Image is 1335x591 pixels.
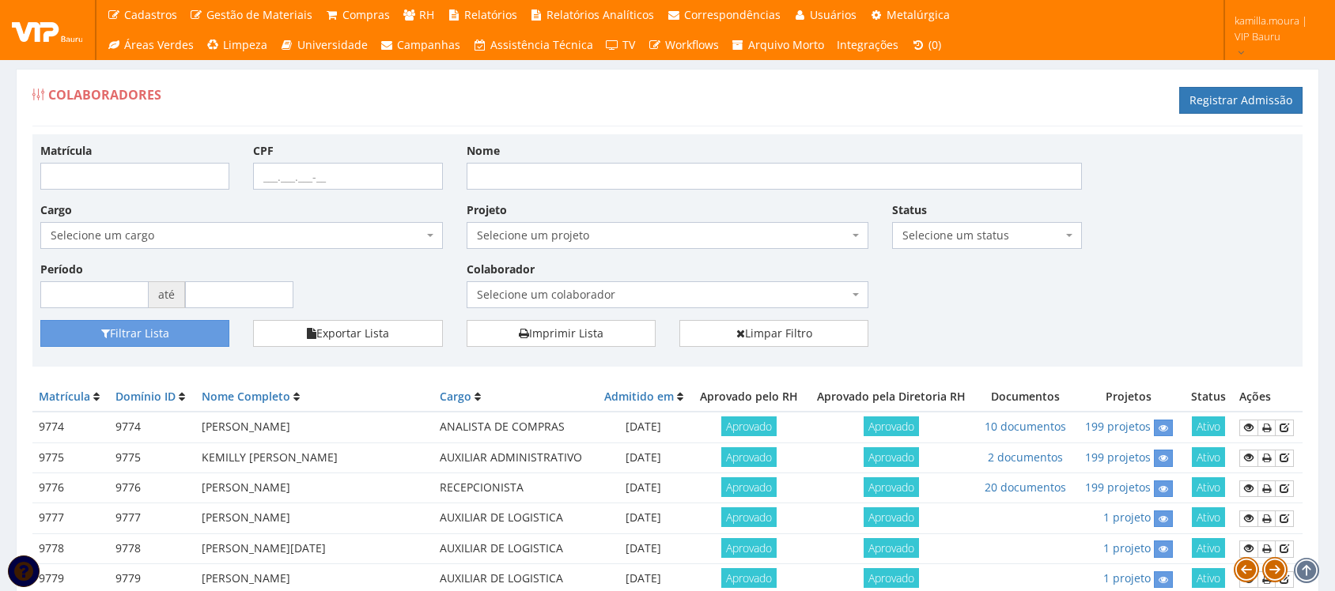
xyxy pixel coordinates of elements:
[928,37,941,52] span: (0)
[721,538,777,558] span: Aprovado
[40,262,83,277] label: Período
[691,382,807,412] th: Aprovado pelo RH
[596,473,691,503] td: [DATE]
[253,163,442,190] input: ___.___.___-__
[467,262,535,277] label: Colaborador
[115,389,176,404] a: Domínio ID
[433,473,596,503] td: RECEPCIONISTA
[976,382,1074,412] th: Documentos
[467,320,656,347] a: Imprimir Lista
[985,480,1066,495] a: 20 documentos
[195,412,433,442] td: [PERSON_NAME]
[467,143,500,159] label: Nome
[195,442,433,472] td: KEMILLY [PERSON_NAME]
[864,477,919,497] span: Aprovado
[109,533,195,563] td: 9778
[1074,382,1183,412] th: Projetos
[40,143,92,159] label: Matrícula
[721,447,777,467] span: Aprovado
[223,37,267,52] span: Limpeza
[1233,382,1303,412] th: Ações
[1192,477,1225,497] span: Ativo
[200,30,274,60] a: Limpeza
[433,412,596,442] td: ANALISTA DE COMPRAS
[202,389,290,404] a: Nome Completo
[374,30,467,60] a: Campanhas
[1192,507,1225,527] span: Ativo
[599,30,642,60] a: TV
[679,320,868,347] a: Limpar Filtro
[721,568,777,588] span: Aprovado
[807,382,976,412] th: Aprovado pela Diretoria RH
[433,442,596,472] td: AUXILIAR ADMINISTRATIVO
[892,202,927,218] label: Status
[397,37,460,52] span: Campanhas
[887,7,950,22] span: Metalúrgica
[32,412,109,442] td: 9774
[1192,416,1225,436] span: Ativo
[433,503,596,533] td: AUXILIAR DE LOGISTICA
[1085,480,1151,495] a: 199 projetos
[1179,87,1303,114] a: Registrar Admissão
[1192,568,1225,588] span: Ativo
[604,389,674,404] a: Admitido em
[40,320,229,347] button: Filtrar Lista
[596,533,691,563] td: [DATE]
[864,568,919,588] span: Aprovado
[748,37,824,52] span: Arquivo Morto
[48,86,161,104] span: Colaboradores
[490,37,593,52] span: Assistência Técnica
[725,30,831,60] a: Arquivo Morto
[1192,447,1225,467] span: Ativo
[596,442,691,472] td: [DATE]
[721,416,777,436] span: Aprovado
[892,222,1081,249] span: Selecione um status
[32,473,109,503] td: 9776
[905,30,947,60] a: (0)
[419,7,434,22] span: RH
[109,412,195,442] td: 9774
[1192,538,1225,558] span: Ativo
[546,7,654,22] span: Relatórios Analíticos
[195,473,433,503] td: [PERSON_NAME]
[596,503,691,533] td: [DATE]
[40,222,443,249] span: Selecione um cargo
[12,18,83,42] img: logo
[1085,419,1151,434] a: 199 projetos
[837,37,898,52] span: Integrações
[342,7,390,22] span: Compras
[109,503,195,533] td: 9777
[902,228,1061,243] span: Selecione um status
[985,419,1066,434] a: 10 documentos
[32,533,109,563] td: 9778
[1103,540,1151,555] a: 1 projeto
[477,228,849,243] span: Selecione um projeto
[641,30,725,60] a: Workflows
[622,37,635,52] span: TV
[440,389,471,404] a: Cargo
[864,416,919,436] span: Aprovado
[864,507,919,527] span: Aprovado
[467,30,599,60] a: Assistência Técnica
[195,503,433,533] td: [PERSON_NAME]
[596,412,691,442] td: [DATE]
[32,503,109,533] td: 9777
[864,538,919,558] span: Aprovado
[1235,13,1314,44] span: kamilla.moura | VIP Bauru
[1183,382,1233,412] th: Status
[195,533,433,563] td: [PERSON_NAME][DATE]
[1103,570,1151,585] a: 1 projeto
[684,7,781,22] span: Correspondências
[253,320,442,347] button: Exportar Lista
[1103,510,1151,525] a: 1 projeto
[109,473,195,503] td: 9776
[830,30,905,60] a: Integrações
[274,30,374,60] a: Universidade
[721,507,777,527] span: Aprovado
[32,442,109,472] td: 9775
[100,30,200,60] a: Áreas Verdes
[810,7,857,22] span: Usuários
[864,447,919,467] span: Aprovado
[206,7,312,22] span: Gestão de Materiais
[39,389,90,404] a: Matrícula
